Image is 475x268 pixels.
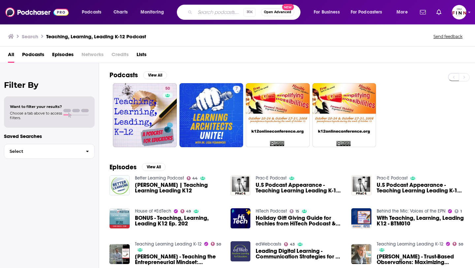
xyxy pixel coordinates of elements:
span: Open Advanced [264,11,291,14]
img: BONUS - Teaching, Learning, Leading K12 Ep. 202 [110,208,130,228]
a: PodcastsView All [110,71,167,79]
img: User Profile [452,5,466,19]
a: Episodes [52,49,74,63]
div: Search podcasts, credits, & more... [183,5,307,20]
span: Charts [113,8,128,17]
span: [PERSON_NAME] | Teaching Learning Leading K12 [135,182,223,193]
img: Podchaser - Follow, Share and Rate Podcasts [5,6,69,18]
h2: Podcasts [110,71,138,79]
span: 44 [192,177,198,180]
a: 50 [113,83,177,147]
a: 7 [233,86,240,91]
a: Dr. Steven Miletto | Teaching Learning Leading K12 [135,182,223,193]
a: Podcasts [22,49,44,63]
span: Credits [111,49,129,63]
span: 43 [290,243,295,246]
img: With Teaching, Learning, Leading K12 - BTM010 [351,208,371,228]
a: 44 [187,176,198,180]
span: [PERSON_NAME] - Trust-Based Observations: Maximizing Teaching and Learning Growth - 392 [377,254,464,265]
span: Want to filter your results? [10,104,62,109]
button: Send feedback [431,34,464,39]
img: U.S Podcast Appearance - Teaching Learning Leading K-12 Part 1 [231,175,251,195]
button: Select [4,144,95,159]
span: Networks [81,49,104,63]
a: 50 [453,242,463,246]
a: 7 [179,83,243,147]
span: Logged in as FINNMadison [452,5,466,19]
span: Choose a tab above to access filters. [10,111,62,120]
a: All [8,49,14,63]
span: For Business [314,8,340,17]
a: Teaching Learning Leading K-12 [377,241,443,247]
button: Show profile menu [452,5,466,19]
span: More [396,8,408,17]
span: Podcasts [82,8,101,17]
span: 50 [459,243,463,246]
button: Open AdvancedNew [261,8,294,16]
a: House of #EdTech [135,208,171,214]
a: 50 [163,86,173,91]
a: Stephen Carter - Teaching the Entrepreneurial Mindset: Innovative Education for K-12 Schools - 664 [135,254,223,265]
span: 15 [296,210,299,213]
button: View All [142,163,166,171]
span: [PERSON_NAME] - Teaching the Entrepreneurial Mindset: Innovative Education for K-12 Schools - 664 [135,254,223,265]
a: Leading Digital Learning - Communication Strategies for K-12 Education Leaders [256,248,343,259]
a: Prac-E Podcast [256,175,287,181]
a: HiTech Podcast [256,208,287,214]
img: U.S Podcast Appearance - Teaching Learning Leading K-12 Part 2 [351,175,371,195]
span: For Podcasters [351,8,382,17]
span: New [282,4,294,10]
img: Leading Digital Learning - Communication Strategies for K-12 Education Leaders [231,241,251,261]
button: open menu [136,7,173,17]
span: 50 [165,85,170,92]
a: Show notifications dropdown [434,7,444,18]
h2: Episodes [110,163,137,171]
button: open menu [77,7,110,17]
img: Dr. Steven Miletto | Teaching Learning Leading K12 [110,175,130,195]
img: Holiday Gift Giving Guide for Techies from HiTech Podcast & Teaching Learning Leading K-12 [231,208,251,228]
img: Stephen Carter - Teaching the Entrepreneurial Mindset: Innovative Education for K-12 Schools - 664 [110,244,130,264]
h3: Search [22,33,38,40]
a: U.S Podcast Appearance - Teaching Learning Leading K-12 Part 2 [377,182,464,193]
a: Better Learning Podcast [135,175,184,181]
input: Search podcasts, credits, & more... [195,7,243,17]
a: Show notifications dropdown [417,7,428,18]
a: Lists [137,49,146,63]
a: 49 [180,209,191,213]
a: With Teaching, Learning, Leading K12 - BTM010 [377,215,464,226]
img: Craig Randall - Trust-Based Observations: Maximizing Teaching and Learning Growth - 392 [351,244,371,264]
span: 7 [236,85,238,92]
a: Charts [109,7,132,17]
a: BONUS - Teaching, Learning, Leading K12 Ep. 202 [135,215,223,226]
a: Teaching Learning Leading K-12 [135,241,202,247]
a: U.S Podcast Appearance - Teaching Learning Leading K-12 Part 1 [256,182,343,193]
button: open menu [392,7,416,17]
button: View All [143,71,167,79]
a: 1 [455,209,462,213]
span: ⌘ K [243,8,256,17]
p: Saved Searches [4,133,95,139]
a: 15 [290,209,299,213]
h3: Teaching, Learning, Leading K-12 Podcast [46,33,146,40]
button: open menu [346,7,392,17]
h2: Filter By [4,80,95,90]
a: Craig Randall - Trust-Based Observations: Maximizing Teaching and Learning Growth - 392 [377,254,464,265]
a: 50 [211,242,221,246]
a: Holiday Gift Giving Guide for Techies from HiTech Podcast & Teaching Learning Leading K-12 [256,215,343,226]
span: Select [4,149,80,153]
a: Behind the Mic: Voices of the EPN [377,208,445,214]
